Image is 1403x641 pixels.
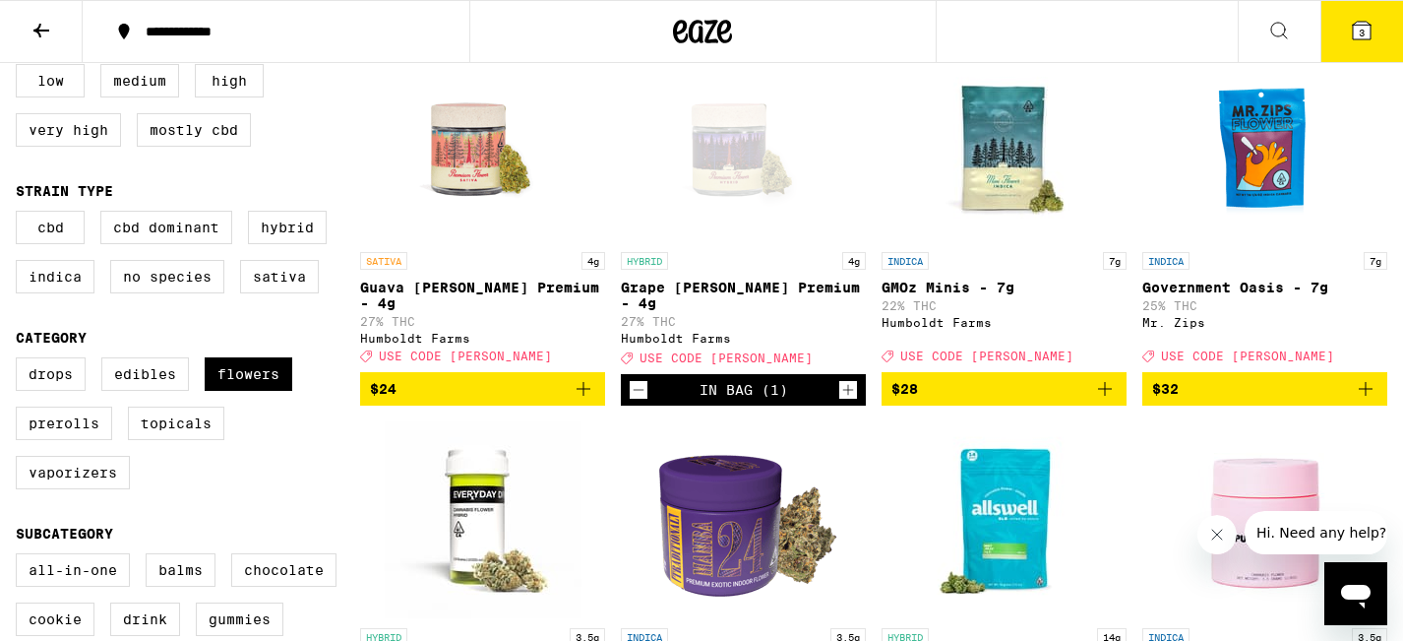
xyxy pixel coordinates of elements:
label: High [195,64,264,97]
div: Mr. Zips [1142,316,1387,329]
label: Drink [110,603,180,636]
label: Drops [16,357,86,391]
p: INDICA [1142,252,1189,270]
div: Humboldt Farms [621,332,866,345]
button: Add to bag [1142,372,1387,406]
img: Everyday - Lemonberry Gelato Smalls - 3.5g [385,421,581,618]
label: Very High [16,113,121,147]
iframe: Button to launch messaging window [1324,562,1387,625]
div: In Bag (1) [700,382,788,398]
label: Topicals [128,407,224,440]
label: Gummies [196,603,283,636]
a: Open page for Guava Mintz Premium - 4g from Humboldt Farms [360,45,605,372]
label: Balms [146,553,215,587]
label: Cookie [16,603,94,636]
p: 7g [1103,252,1127,270]
button: 3 [1320,1,1403,62]
span: USE CODE [PERSON_NAME] [379,350,552,362]
span: $28 [891,381,918,397]
button: Add to bag [882,372,1127,406]
img: Mr. Zips - Government Oasis - 7g [1167,45,1364,242]
div: Humboldt Farms [882,316,1127,329]
a: Open page for Government Oasis - 7g from Mr. Zips [1142,45,1387,372]
label: Flowers [205,357,292,391]
button: Increment [838,380,858,400]
label: Vaporizers [16,456,130,489]
img: Allswell - Mint Jelly - 14g [906,421,1103,618]
p: HYBRID [621,252,668,270]
legend: Subcategory [16,526,113,542]
p: Government Oasis - 7g [1142,280,1387,295]
label: Indica [16,260,94,293]
label: Prerolls [16,407,112,440]
span: 3 [1359,27,1365,38]
p: GMOz Minis - 7g [882,280,1127,295]
label: Chocolate [231,553,336,587]
label: CBD [16,211,85,244]
img: Humboldt Farms - Guava Mintz Premium - 4g [385,45,581,242]
span: $32 [1152,381,1179,397]
img: Traditional - Mamba 24 - 3.5g [645,421,842,618]
img: Pure Beauty - Cherry Tart - 3.5g [1167,421,1364,618]
span: $24 [370,381,396,397]
p: 4g [581,252,605,270]
span: USE CODE [PERSON_NAME] [900,350,1073,362]
label: Sativa [240,260,319,293]
label: All-In-One [16,553,130,587]
span: USE CODE [PERSON_NAME] [1161,350,1334,362]
label: Hybrid [248,211,327,244]
label: No Species [110,260,224,293]
span: USE CODE [PERSON_NAME] [640,352,813,364]
label: Edibles [101,357,189,391]
a: Open page for Grape Runtz Premium - 4g from Humboldt Farms [621,45,866,374]
img: Humboldt Farms - GMOz Minis - 7g [906,45,1103,242]
label: Medium [100,64,179,97]
p: 27% THC [621,315,866,328]
p: Guava [PERSON_NAME] Premium - 4g [360,280,605,311]
p: 7g [1364,252,1387,270]
a: Open page for GMOz Minis - 7g from Humboldt Farms [882,45,1127,372]
label: Mostly CBD [137,113,251,147]
button: Add to bag [360,372,605,406]
p: 4g [842,252,866,270]
p: INDICA [882,252,929,270]
iframe: Close message [1197,515,1237,554]
div: Humboldt Farms [360,332,605,345]
label: Low [16,64,85,97]
legend: Category [16,330,87,346]
p: 27% THC [360,315,605,328]
p: Grape [PERSON_NAME] Premium - 4g [621,280,866,311]
p: 25% THC [1142,299,1387,312]
iframe: Message from company [1245,511,1387,554]
legend: Strain Type [16,183,113,199]
label: CBD Dominant [100,211,232,244]
p: 22% THC [882,299,1127,312]
button: Decrement [629,380,648,400]
p: SATIVA [360,252,407,270]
